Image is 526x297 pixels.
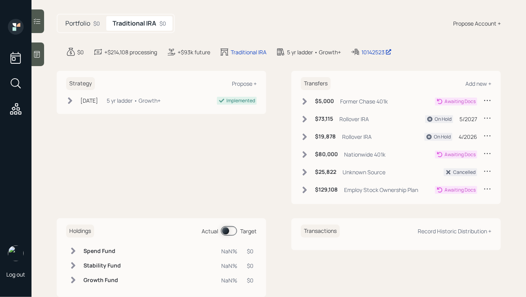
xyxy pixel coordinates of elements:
div: $0 [159,19,166,28]
div: [DATE] [80,96,98,105]
h6: Transfers [301,77,331,90]
div: $0 [247,247,254,255]
div: Employ Stock Ownership Plan [344,186,418,194]
div: On Hold [434,133,451,140]
h6: Transactions [301,225,340,238]
div: Propose Account + [453,19,501,28]
div: Traditional IRA [231,48,267,56]
div: Log out [6,271,25,278]
div: Add new + [465,80,491,87]
div: +$214,108 processing [104,48,157,56]
div: 5/2027 [459,115,477,123]
div: Propose + [232,80,257,87]
h6: Growth Fund [83,277,121,284]
div: 4/2026 [459,133,477,141]
h6: Strategy [66,77,95,90]
div: Awaiting Docs [445,186,476,194]
h6: $129,108 [315,186,338,193]
div: NaN% [221,262,237,270]
h6: $80,000 [315,151,338,158]
div: $0 [93,19,100,28]
h6: Holdings [66,225,94,238]
div: Record Historic Distribution + [418,227,491,235]
h6: Spend Fund [83,248,121,255]
div: Awaiting Docs [445,98,476,105]
div: $0 [77,48,84,56]
h6: $19,878 [315,133,336,140]
div: Awaiting Docs [445,151,476,158]
h6: Stability Fund [83,262,121,269]
div: NaN% [221,276,237,284]
div: Target [240,227,257,235]
h6: $5,000 [315,98,334,105]
h6: $73,115 [315,116,333,122]
div: Implemented [226,97,255,104]
div: Rollover IRA [342,133,372,141]
h5: Portfolio [65,20,90,27]
div: Cancelled [453,169,476,176]
div: Rollover IRA [339,115,369,123]
h6: $25,822 [315,169,336,175]
div: 5 yr ladder • Growth+ [107,96,161,105]
div: +$93k future [178,48,210,56]
h5: Traditional IRA [113,20,156,27]
div: Former Chase 401k [340,97,388,105]
div: $0 [247,262,254,270]
div: Actual [202,227,218,235]
div: On Hold [435,116,452,123]
div: $0 [247,276,254,284]
div: Unknown Source [343,168,385,176]
img: hunter_neumayer.jpg [8,245,24,261]
div: 5 yr ladder • Growth+ [287,48,341,56]
div: NaN% [221,247,237,255]
div: 10142523 [361,48,392,56]
div: Nationwide 401k [344,150,385,159]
